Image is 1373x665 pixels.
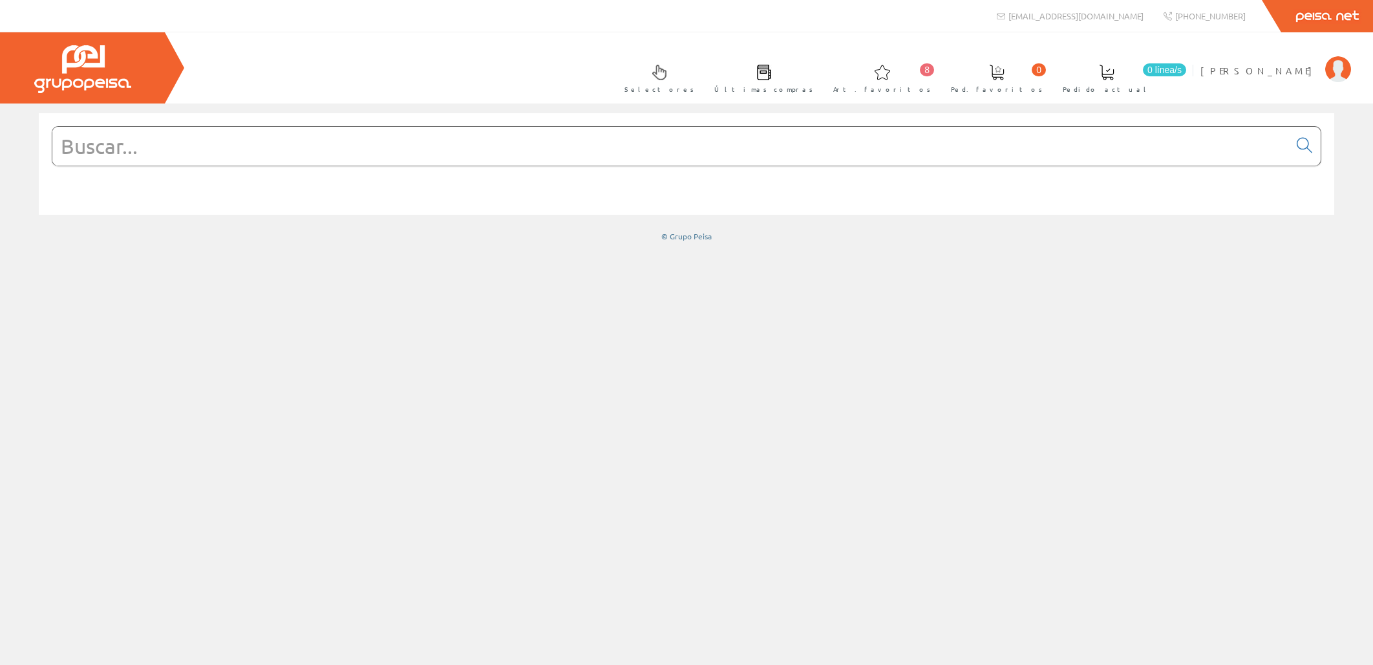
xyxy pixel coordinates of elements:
img: Grupo Peisa [34,45,131,93]
span: Art. favoritos [833,83,931,96]
input: Buscar... [52,127,1289,166]
a: [PERSON_NAME] [1200,54,1351,66]
span: [EMAIL_ADDRESS][DOMAIN_NAME] [1008,10,1144,21]
div: © Grupo Peisa [39,231,1334,242]
span: 8 [920,63,934,76]
a: 8 Art. favoritos [820,54,937,101]
span: [PERSON_NAME] [1200,64,1319,77]
span: 0 línea/s [1143,63,1186,76]
span: Selectores [624,83,694,96]
span: 0 [1032,63,1046,76]
span: [PHONE_NUMBER] [1175,10,1246,21]
span: Pedido actual [1063,83,1151,96]
a: Selectores [612,54,701,101]
a: Últimas compras [701,54,820,101]
span: Ped. favoritos [951,83,1043,96]
span: Últimas compras [714,83,813,96]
